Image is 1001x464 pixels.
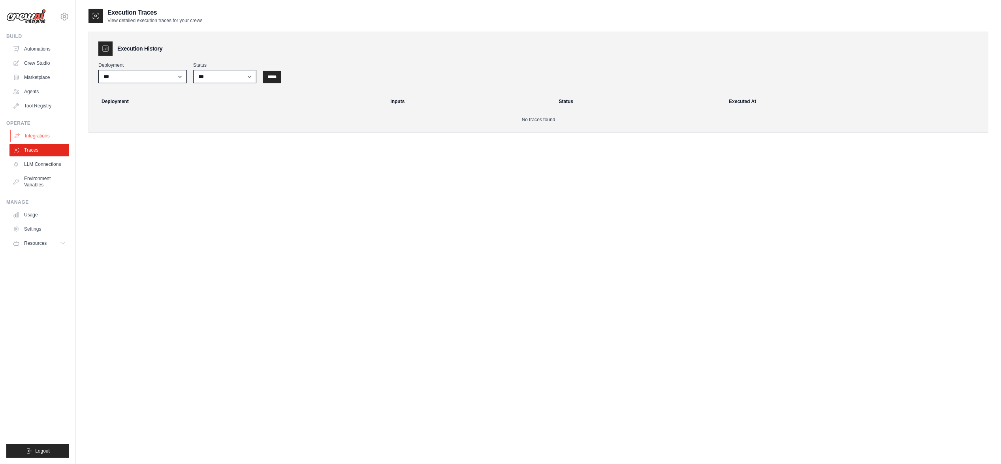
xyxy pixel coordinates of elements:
[9,209,69,221] a: Usage
[9,100,69,112] a: Tool Registry
[107,8,203,17] h2: Execution Traces
[6,444,69,458] button: Logout
[6,33,69,39] div: Build
[9,158,69,171] a: LLM Connections
[6,120,69,126] div: Operate
[107,17,203,24] p: View detailed execution traces for your crews
[98,62,187,68] label: Deployment
[554,93,724,110] th: Status
[9,237,69,250] button: Resources
[98,116,978,123] p: No traces found
[9,85,69,98] a: Agents
[6,9,46,24] img: Logo
[9,172,69,191] a: Environment Variables
[9,144,69,156] a: Traces
[724,93,985,110] th: Executed At
[35,448,50,454] span: Logout
[193,62,256,68] label: Status
[10,130,70,142] a: Integrations
[92,93,386,110] th: Deployment
[9,71,69,84] a: Marketplace
[9,43,69,55] a: Automations
[9,57,69,70] a: Crew Studio
[386,93,554,110] th: Inputs
[6,199,69,205] div: Manage
[9,223,69,235] a: Settings
[24,240,47,246] span: Resources
[117,45,162,53] h3: Execution History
